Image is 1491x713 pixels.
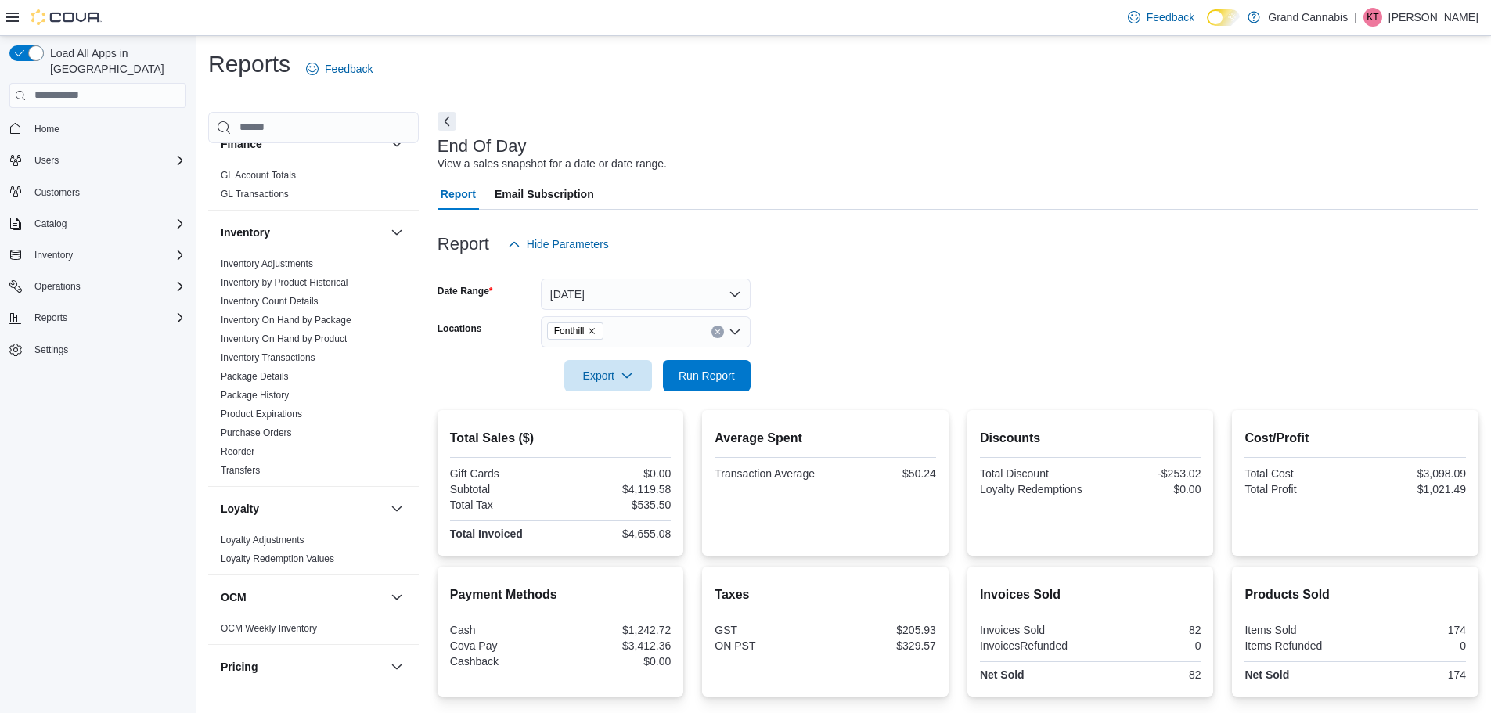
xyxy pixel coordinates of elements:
[221,315,351,326] a: Inventory On Hand by Package
[28,277,87,296] button: Operations
[1093,624,1201,636] div: 82
[34,249,73,261] span: Inventory
[1367,8,1378,27] span: KT
[221,535,304,546] a: Loyalty Adjustments
[3,181,193,203] button: Customers
[1122,2,1201,33] a: Feedback
[28,183,86,202] a: Customers
[1244,467,1352,480] div: Total Cost
[28,308,74,327] button: Reports
[715,585,936,604] h2: Taxes
[221,553,334,565] span: Loyalty Redemption Values
[495,178,594,210] span: Email Subscription
[221,464,260,477] span: Transfers
[221,534,304,546] span: Loyalty Adjustments
[208,49,290,80] h1: Reports
[1244,483,1352,495] div: Total Profit
[3,149,193,171] button: Users
[1363,8,1382,27] div: Kelly Trudel
[387,588,406,607] button: OCM
[1359,668,1466,681] div: 174
[438,156,667,172] div: View a sales snapshot for a date or date range.
[208,531,419,574] div: Loyalty
[221,446,254,457] a: Reorder
[450,483,557,495] div: Subtotal
[1359,639,1466,652] div: 0
[438,112,456,131] button: Next
[564,499,671,511] div: $535.50
[450,655,557,668] div: Cashback
[221,225,270,240] h3: Inventory
[450,528,523,540] strong: Total Invoiced
[221,169,296,182] span: GL Account Totals
[829,639,936,652] div: $329.57
[221,257,313,270] span: Inventory Adjustments
[3,307,193,329] button: Reports
[221,501,384,517] button: Loyalty
[3,275,193,297] button: Operations
[450,429,672,448] h2: Total Sales ($)
[28,119,186,139] span: Home
[387,135,406,153] button: Finance
[221,277,348,288] a: Inventory by Product Historical
[980,624,1087,636] div: Invoices Sold
[28,308,186,327] span: Reports
[564,360,652,391] button: Export
[221,427,292,439] span: Purchase Orders
[221,352,315,363] a: Inventory Transactions
[44,45,186,77] span: Load All Apps in [GEOGRAPHIC_DATA]
[1093,483,1201,495] div: $0.00
[208,166,419,210] div: Finance
[980,668,1025,681] strong: Net Sold
[221,445,254,458] span: Reorder
[387,657,406,676] button: Pricing
[527,236,609,252] span: Hide Parameters
[221,258,313,269] a: Inventory Adjustments
[1093,467,1201,480] div: -$253.02
[980,429,1201,448] h2: Discounts
[34,218,67,230] span: Catalog
[221,188,289,200] span: GL Transactions
[554,323,585,339] span: Fonthill
[564,483,671,495] div: $4,119.58
[1093,668,1201,681] div: 82
[3,338,193,361] button: Settings
[564,467,671,480] div: $0.00
[547,322,604,340] span: Fonthill
[450,499,557,511] div: Total Tax
[438,285,493,297] label: Date Range
[663,360,751,391] button: Run Report
[438,235,489,254] h3: Report
[300,53,379,85] a: Feedback
[829,467,936,480] div: $50.24
[1244,668,1289,681] strong: Net Sold
[221,589,384,605] button: OCM
[1207,9,1240,26] input: Dark Mode
[1359,483,1466,495] div: $1,021.49
[221,296,319,307] a: Inventory Count Details
[438,322,482,335] label: Locations
[541,279,751,310] button: [DATE]
[502,229,615,260] button: Hide Parameters
[221,501,259,517] h3: Loyalty
[679,368,735,384] span: Run Report
[34,154,59,167] span: Users
[221,170,296,181] a: GL Account Totals
[221,189,289,200] a: GL Transactions
[1388,8,1478,27] p: [PERSON_NAME]
[1359,624,1466,636] div: 174
[28,214,73,233] button: Catalog
[441,178,476,210] span: Report
[1147,9,1194,25] span: Feedback
[28,151,186,170] span: Users
[221,465,260,476] a: Transfers
[3,213,193,235] button: Catalog
[28,277,186,296] span: Operations
[31,9,102,25] img: Cova
[1268,8,1348,27] p: Grand Cannabis
[28,246,186,265] span: Inventory
[34,123,59,135] span: Home
[221,659,384,675] button: Pricing
[450,585,672,604] h2: Payment Methods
